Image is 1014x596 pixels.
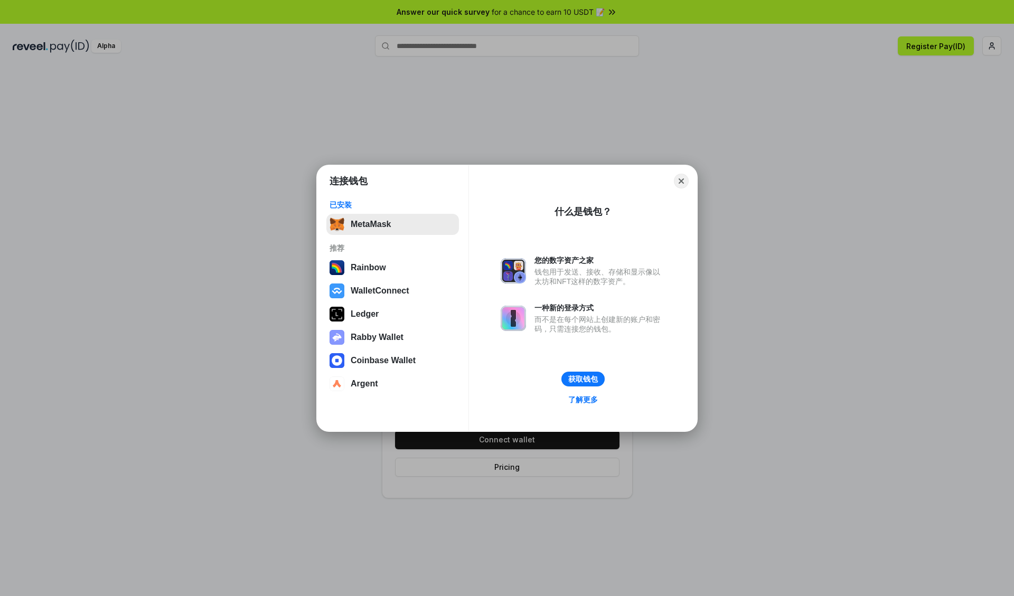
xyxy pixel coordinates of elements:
[501,306,526,331] img: svg+xml,%3Csvg%20xmlns%3D%22http%3A%2F%2Fwww.w3.org%2F2000%2Fsvg%22%20fill%3D%22none%22%20viewBox...
[534,303,665,313] div: 一种新的登录方式
[326,327,459,348] button: Rabby Wallet
[562,393,604,406] a: 了解更多
[326,257,459,278] button: Rainbow
[330,217,344,232] img: svg+xml,%3Csvg%20fill%3D%22none%22%20height%3D%2233%22%20viewBox%3D%220%200%2035%2033%22%20width%...
[568,374,598,384] div: 获取钱包
[501,258,526,283] img: svg+xml,%3Csvg%20xmlns%3D%22http%3A%2F%2Fwww.w3.org%2F2000%2Fsvg%22%20fill%3D%22none%22%20viewBox...
[351,309,379,319] div: Ledger
[674,174,689,188] button: Close
[330,175,368,187] h1: 连接钱包
[330,200,456,210] div: 已安装
[330,353,344,368] img: svg+xml,%3Csvg%20width%3D%2228%22%20height%3D%2228%22%20viewBox%3D%220%200%2028%2028%22%20fill%3D...
[351,333,403,342] div: Rabby Wallet
[330,376,344,391] img: svg+xml,%3Csvg%20width%3D%2228%22%20height%3D%2228%22%20viewBox%3D%220%200%2028%2028%22%20fill%3D...
[351,379,378,389] div: Argent
[534,267,665,286] div: 钱包用于发送、接收、存储和显示像以太坊和NFT这样的数字资产。
[326,350,459,371] button: Coinbase Wallet
[351,220,391,229] div: MetaMask
[561,372,605,386] button: 获取钱包
[534,256,665,265] div: 您的数字资产之家
[351,356,416,365] div: Coinbase Wallet
[330,283,344,298] img: svg+xml,%3Csvg%20width%3D%2228%22%20height%3D%2228%22%20viewBox%3D%220%200%2028%2028%22%20fill%3D...
[326,304,459,325] button: Ledger
[330,307,344,321] img: svg+xml,%3Csvg%20xmlns%3D%22http%3A%2F%2Fwww.w3.org%2F2000%2Fsvg%22%20width%3D%2228%22%20height%3...
[326,373,459,394] button: Argent
[534,315,665,334] div: 而不是在每个网站上创建新的账户和密码，只需连接您的钱包。
[568,395,598,404] div: 了解更多
[330,260,344,275] img: svg+xml,%3Csvg%20width%3D%22120%22%20height%3D%22120%22%20viewBox%3D%220%200%20120%20120%22%20fil...
[351,263,386,272] div: Rainbow
[351,286,409,296] div: WalletConnect
[555,205,612,218] div: 什么是钱包？
[326,214,459,235] button: MetaMask
[330,330,344,345] img: svg+xml,%3Csvg%20xmlns%3D%22http%3A%2F%2Fwww.w3.org%2F2000%2Fsvg%22%20fill%3D%22none%22%20viewBox...
[330,243,456,253] div: 推荐
[326,280,459,301] button: WalletConnect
